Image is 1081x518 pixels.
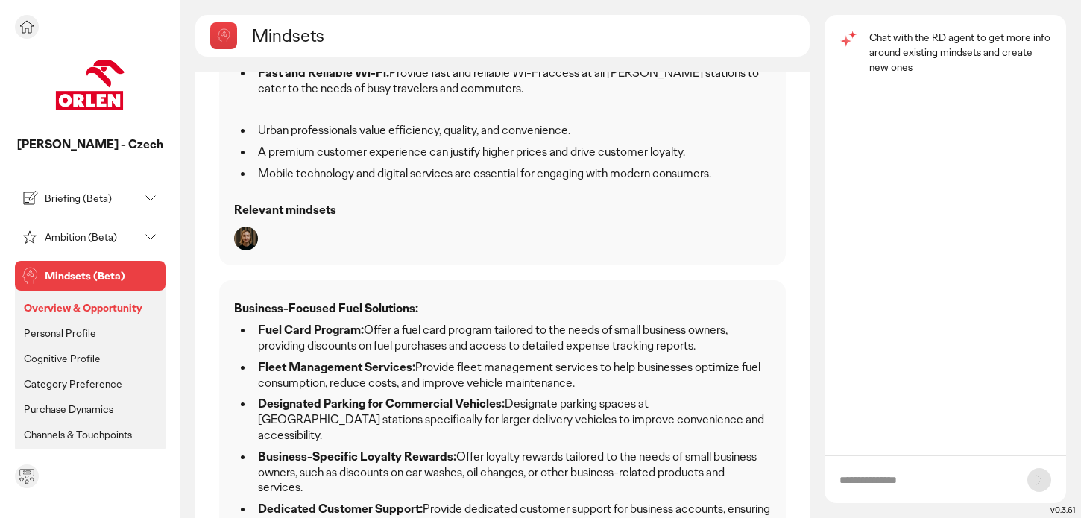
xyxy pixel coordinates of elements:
p: Ambition (Beta) [45,232,139,242]
p: ORLEN - Czech [15,137,166,153]
strong: Dedicated Customer Support: [258,501,423,517]
li: Mobile technology and digital services are essential for engaging with modern consumers. [253,166,771,182]
li: Designate parking spaces at [GEOGRAPHIC_DATA] stations specifically for larger delivery vehicles ... [253,397,771,443]
p: Channels & Touchpoints [24,428,132,441]
p: Category Preference [24,377,122,391]
p: Chat with the RD agent to get more info around existing mindsets and create new ones [869,30,1051,75]
p: Purchase Dynamics [24,402,113,416]
img: project avatar [53,48,127,122]
img: The Urban Achiever [234,227,258,250]
p: Briefing (Beta) [45,193,139,203]
strong: Fleet Management Services: [258,359,415,375]
strong: Designated Parking for Commercial Vehicles: [258,396,505,411]
li: Offer a fuel card program tailored to the needs of small business owners, providing discounts on ... [253,323,771,354]
li: Provide fleet management services to help businesses optimize fuel consumption, reduce costs, and... [253,360,771,391]
strong: Fast and Reliable Wi-Fi: [258,65,389,80]
p: Cognitive Profile [24,352,101,365]
strong: Fuel Card Program: [258,322,364,338]
div: Send feedback [15,464,39,488]
p: Overview & Opportunity [24,301,142,315]
p: Personal Profile [24,326,96,340]
li: Urban professionals value efficiency, quality, and convenience. [253,123,771,139]
p: Relevant mindsets [234,203,771,218]
h2: Mindsets [252,24,324,47]
p: Mindsets (Beta) [45,271,160,281]
strong: Business-Specific Loyalty Rewards: [258,449,456,464]
li: Provide fast and reliable Wi-Fi access at all [PERSON_NAME] stations to cater to the needs of bus... [253,66,771,97]
strong: Business-Focused Fuel Solutions: [234,300,418,316]
li: Offer loyalty rewards tailored to the needs of small business owners, such as discounts on car wa... [253,449,771,496]
li: A premium customer experience can justify higher prices and drive customer loyalty. [253,145,771,160]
